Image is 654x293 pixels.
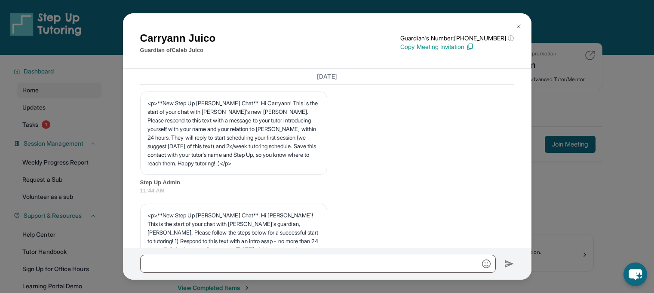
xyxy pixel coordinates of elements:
span: ⓘ [508,34,514,43]
span: 11:44 AM [140,186,514,195]
p: Guardian of Caleb Juico [140,46,216,55]
p: Copy Meeting Invitation [400,43,514,51]
p: <p>**New Step Up [PERSON_NAME] Chat**: Hi [PERSON_NAME]! This is the start of your chat with [PER... [147,211,320,288]
img: Copy Icon [466,43,474,51]
span: Step Up Admin [140,178,514,187]
img: Emoji [482,259,491,268]
button: chat-button [623,262,647,286]
h3: [DATE] [140,72,514,81]
img: Close Icon [515,23,522,30]
h1: Carryann Juico [140,31,216,46]
img: Send icon [504,259,514,269]
p: Guardian's Number: [PHONE_NUMBER] [400,34,514,43]
p: <p>**New Step Up [PERSON_NAME] Chat**: Hi Carryann! This is the start of your chat with [PERSON_N... [147,99,320,168]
